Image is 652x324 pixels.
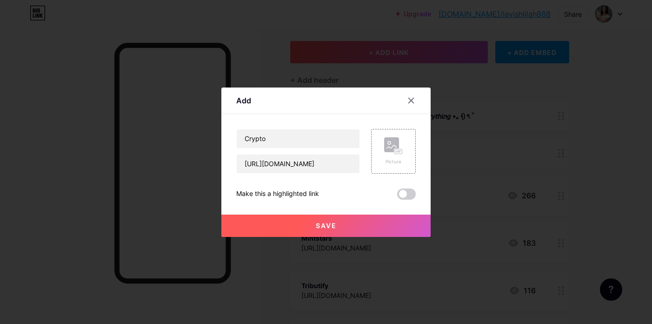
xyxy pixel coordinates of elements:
[237,155,359,173] input: URL
[236,189,319,200] div: Make this a highlighted link
[221,215,431,237] button: Save
[316,222,337,229] span: Save
[384,158,403,165] div: Picture
[236,95,251,106] div: Add
[237,129,359,148] input: Title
